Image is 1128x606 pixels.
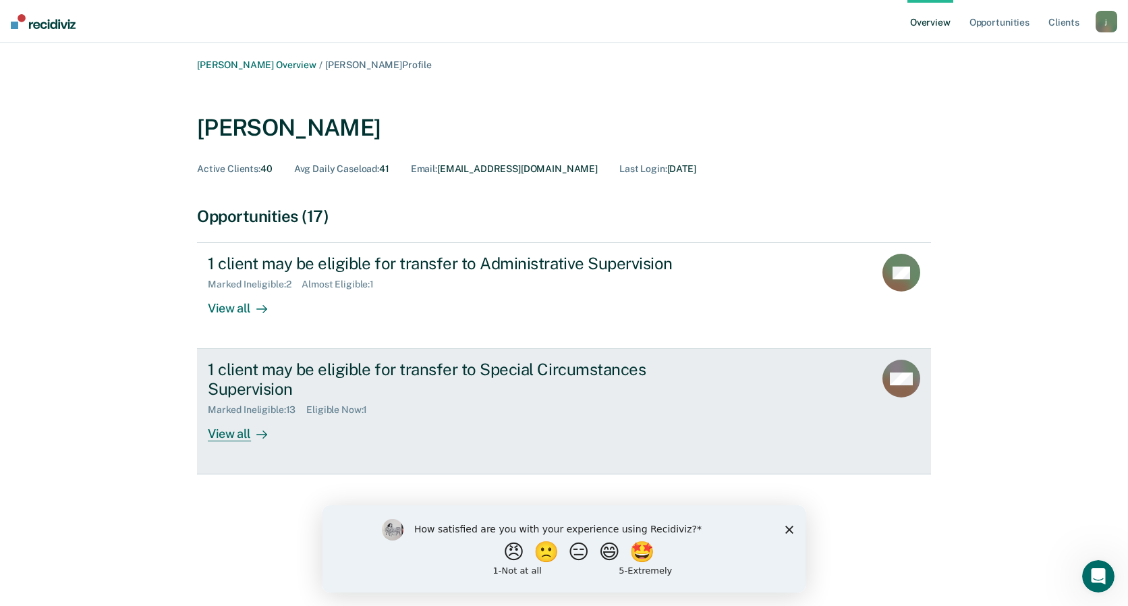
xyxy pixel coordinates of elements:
div: View all [208,416,283,442]
a: 1 client may be eligible for transfer to Administrative SupervisionMarked Ineligible:2Almost Elig... [197,242,931,349]
a: 1 client may be eligible for transfer to Special Circumstances SupervisionMarked Ineligible:13Eli... [197,349,931,474]
span: [PERSON_NAME] Profile [325,59,432,70]
div: Marked Ineligible : 2 [208,279,302,290]
div: Marked Ineligible : 13 [208,404,306,416]
div: 1 client may be eligible for transfer to Administrative Supervision [208,254,681,273]
div: Eligible Now : 1 [306,404,378,416]
div: [EMAIL_ADDRESS][DOMAIN_NAME] [411,163,598,175]
div: 41 [294,163,389,175]
div: [PERSON_NAME] [197,114,380,142]
div: [DATE] [619,163,696,175]
iframe: Survey by Kim from Recidiviz [322,505,806,593]
div: 40 [197,163,273,175]
span: Email : [411,163,437,174]
div: Opportunities (17) [197,206,931,226]
span: Last Login : [619,163,667,174]
img: Recidiviz [11,14,76,29]
a: [PERSON_NAME] Overview [197,59,316,70]
div: Almost Eligible : 1 [302,279,385,290]
div: View all [208,290,283,316]
div: 1 client may be eligible for transfer to Special Circumstances Supervision [208,360,681,399]
span: Avg Daily Caseload : [294,163,379,174]
button: j [1096,11,1117,32]
span: Active Clients : [197,163,260,174]
iframe: Intercom live chat [1082,560,1115,593]
span: / [316,59,325,70]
